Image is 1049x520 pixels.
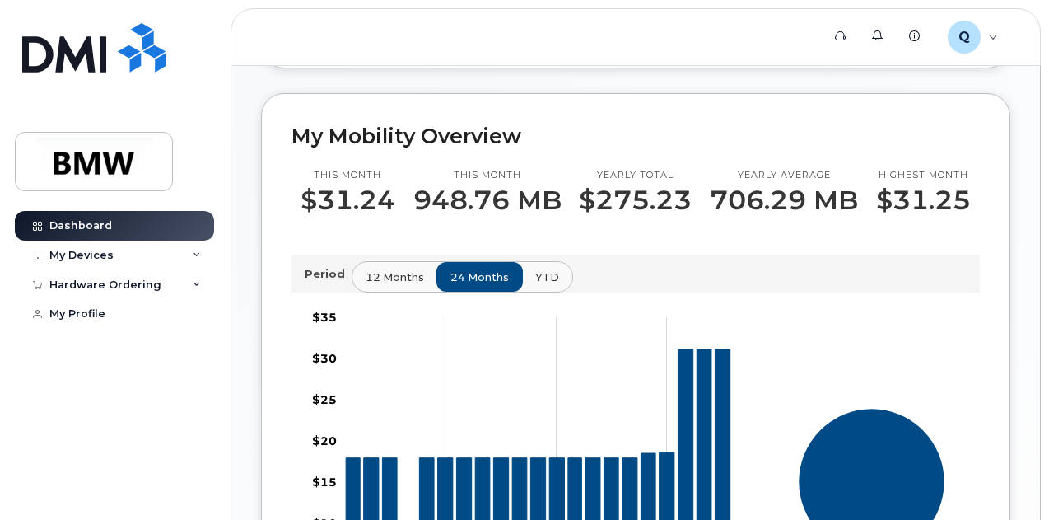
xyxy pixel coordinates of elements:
[535,269,559,285] span: YTD
[301,185,395,215] p: $31.24
[413,169,562,182] p: This month
[413,185,562,215] p: 948.76 MB
[958,27,970,47] span: Q
[977,448,1037,508] iframe: Messenger Launcher
[312,351,337,366] tspan: $30
[710,185,858,215] p: 706.29 MB
[579,169,692,182] p: Yearly total
[301,169,395,182] p: This month
[579,185,692,215] p: $275.23
[876,185,971,215] p: $31.25
[936,21,1009,54] div: QTD3538
[312,433,337,448] tspan: $20
[710,169,858,182] p: Yearly average
[312,392,337,407] tspan: $25
[876,169,971,182] p: Highest month
[291,124,980,148] h2: My Mobility Overview
[312,475,337,490] tspan: $15
[305,266,352,282] p: Period
[366,269,424,285] span: 12 months
[312,310,337,325] tspan: $35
